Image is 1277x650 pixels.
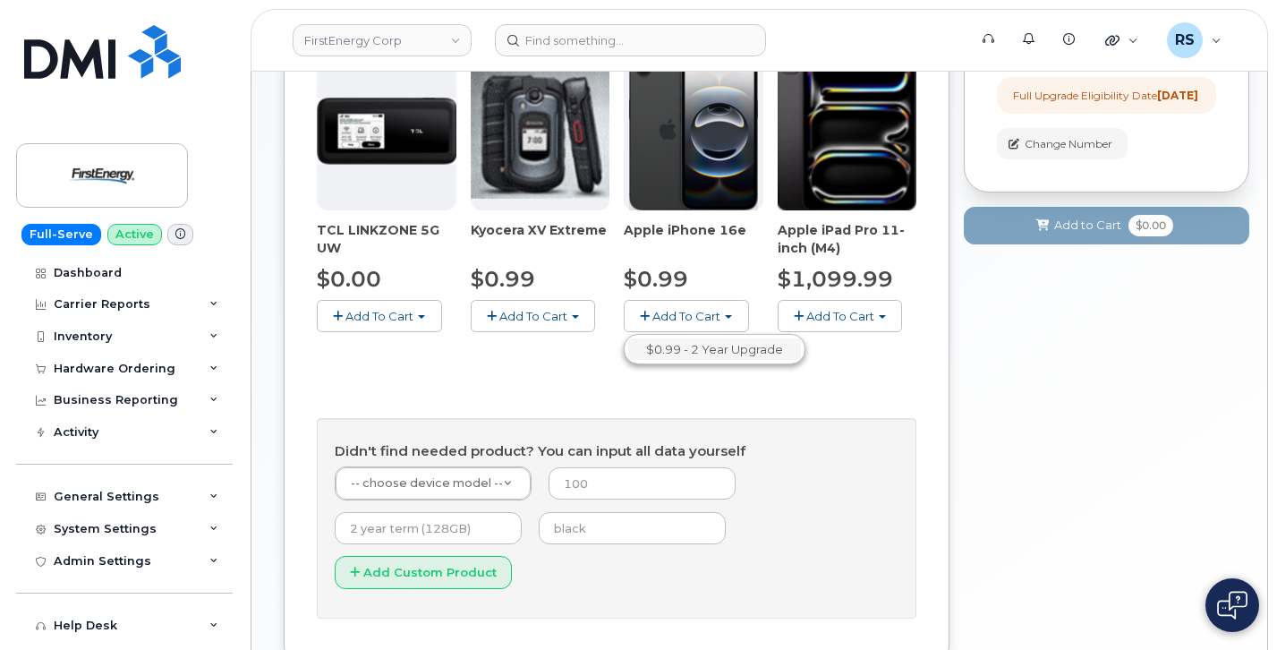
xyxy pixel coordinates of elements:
[336,467,531,500] a: -- choose device model --
[628,338,801,361] a: $0.99 - 2 Year Upgrade
[335,512,522,544] input: 2 year term (128GB)
[317,266,381,292] span: $0.00
[1093,22,1151,58] div: Quicklinks
[549,467,736,500] input: 100
[471,300,596,331] button: Add To Cart
[652,309,720,323] span: Add To Cart
[778,266,893,292] span: $1,099.99
[499,309,567,323] span: Add To Cart
[539,512,726,544] input: black
[997,128,1128,159] button: Change Number
[964,207,1249,244] button: Add to Cart $0.00
[778,221,917,257] div: Apple iPad Pro 11-inch (M4)
[778,300,903,331] button: Add To Cart
[317,300,442,331] button: Add To Cart
[1054,217,1121,234] span: Add to Cart
[1217,591,1247,620] img: Open chat
[624,266,688,292] span: $0.99
[1175,30,1195,51] span: RS
[471,266,535,292] span: $0.99
[317,98,456,165] img: linkzone5g.png
[1157,89,1198,102] strong: [DATE]
[1013,88,1198,103] div: Full Upgrade Eligibility Date
[1128,215,1173,236] span: $0.00
[1154,22,1234,58] div: Randy Sayres
[629,53,758,210] img: iphone16e.png
[495,24,766,56] input: Find something...
[335,444,898,459] h4: Didn't find needed product? You can input all data yourself
[345,309,413,323] span: Add To Cart
[335,556,512,589] button: Add Custom Product
[778,53,916,210] img: ipad_pro_11_m4.png
[471,64,610,199] img: xvextreme.gif
[317,221,456,257] div: TCL LINKZONE 5G UW
[624,300,749,331] button: Add To Cart
[624,221,763,257] div: Apple iPhone 16e
[293,24,472,56] a: FirstEnergy Corp
[351,476,503,490] span: -- choose device model --
[471,221,610,257] div: Kyocera XV Extreme
[806,309,874,323] span: Add To Cart
[1025,136,1112,152] span: Change Number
